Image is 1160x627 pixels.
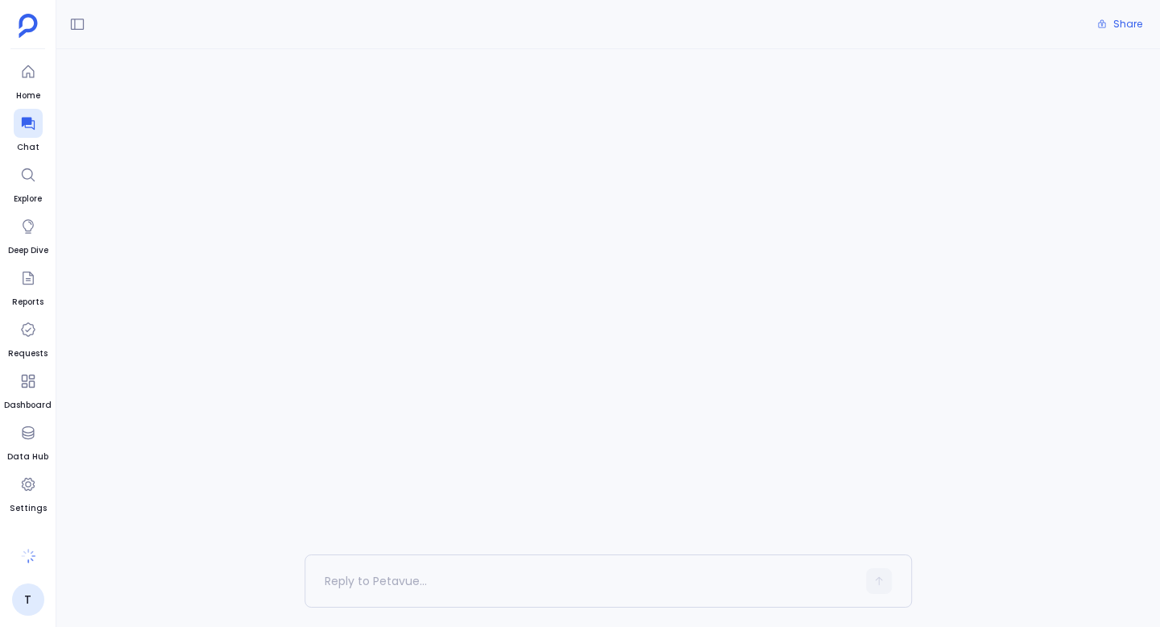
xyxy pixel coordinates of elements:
[14,193,43,206] span: Explore
[19,14,38,38] img: petavue logo
[4,399,52,412] span: Dashboard
[4,367,52,412] a: Dashboard
[10,470,47,515] a: Settings
[20,548,36,564] img: spinner-B0dY0IHp.gif
[14,109,43,154] a: Chat
[7,418,48,463] a: Data Hub
[1113,18,1142,31] span: Share
[1087,13,1152,35] button: Share
[7,451,48,463] span: Data Hub
[8,244,48,257] span: Deep Dive
[8,212,48,257] a: Deep Dive
[12,583,44,616] a: T
[12,264,43,309] a: Reports
[10,502,47,515] span: Settings
[12,296,43,309] span: Reports
[14,141,43,154] span: Chat
[14,57,43,102] a: Home
[8,315,48,360] a: Requests
[14,89,43,102] span: Home
[8,347,48,360] span: Requests
[304,89,912,106] span: Conversation not found
[14,160,43,206] a: Explore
